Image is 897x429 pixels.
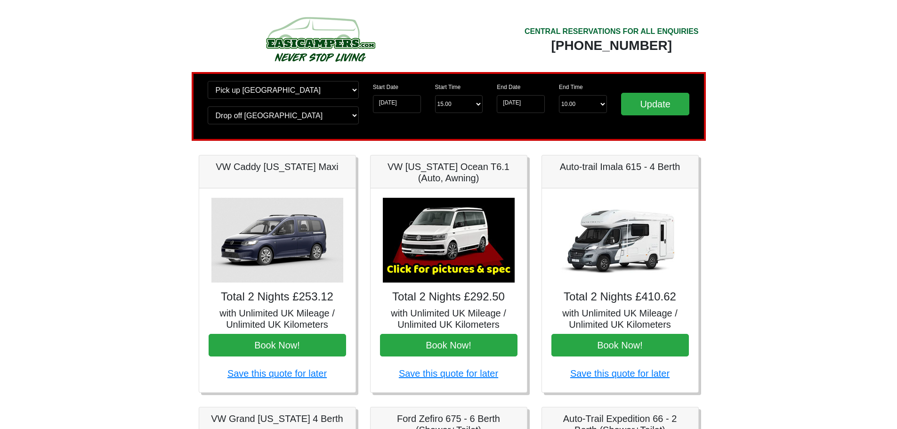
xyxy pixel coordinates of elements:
h5: with Unlimited UK Mileage / Unlimited UK Kilometers [551,308,689,330]
button: Book Now! [551,334,689,356]
input: Start Date [373,95,421,113]
a: Save this quote for later [570,368,670,379]
h5: VW Grand [US_STATE] 4 Berth [209,413,346,424]
img: VW California Ocean T6.1 (Auto, Awning) [383,198,515,283]
input: Update [621,93,690,115]
input: Return Date [497,95,545,113]
h4: Total 2 Nights £410.62 [551,290,689,304]
img: campers-checkout-logo.png [231,13,410,65]
button: Book Now! [380,334,517,356]
h5: Auto-trail Imala 615 - 4 Berth [551,161,689,172]
img: Auto-trail Imala 615 - 4 Berth [554,198,686,283]
a: Save this quote for later [227,368,327,379]
h5: with Unlimited UK Mileage / Unlimited UK Kilometers [209,308,346,330]
label: Start Time [435,83,461,91]
h5: VW [US_STATE] Ocean T6.1 (Auto, Awning) [380,161,517,184]
h5: VW Caddy [US_STATE] Maxi [209,161,346,172]
label: End Time [559,83,583,91]
button: Book Now! [209,334,346,356]
label: Start Date [373,83,398,91]
h4: Total 2 Nights £292.50 [380,290,517,304]
img: VW Caddy California Maxi [211,198,343,283]
h5: with Unlimited UK Mileage / Unlimited UK Kilometers [380,308,517,330]
h4: Total 2 Nights £253.12 [209,290,346,304]
div: CENTRAL RESERVATIONS FOR ALL ENQUIRIES [525,26,699,37]
label: End Date [497,83,520,91]
a: Save this quote for later [399,368,498,379]
div: [PHONE_NUMBER] [525,37,699,54]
